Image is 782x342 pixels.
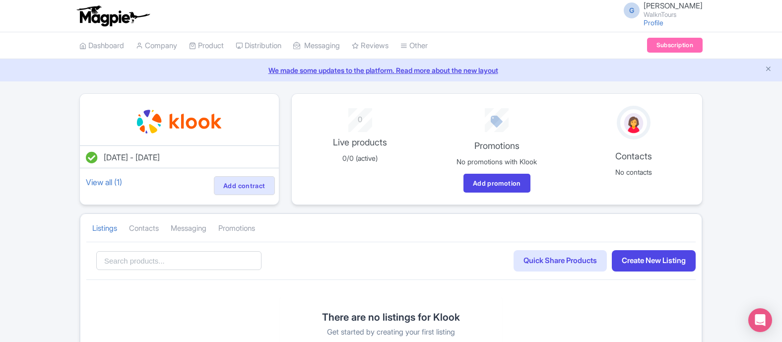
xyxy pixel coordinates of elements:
[74,5,151,27] img: logo-ab69f6fb50320c5b225c76a69d11143b.png
[298,136,423,149] p: Live products
[748,308,772,332] div: Open Intercom Messenger
[322,312,460,323] h2: There are no listings for Klook
[400,32,428,60] a: Other
[218,215,255,242] a: Promotions
[96,251,261,270] input: Search products...
[327,327,455,338] p: Get started by creating your first listing
[765,64,772,75] button: Close announcement
[293,32,340,60] a: Messaging
[236,32,281,60] a: Distribution
[644,18,663,27] a: Profile
[84,175,124,189] a: View all (1)
[622,111,645,135] img: avatar_key_member-9c1dde93af8b07d7383eb8b5fb890c87.png
[134,106,224,137] img: ezu3r5tnudhtrre7oezp.svg
[644,1,703,10] span: [PERSON_NAME]
[189,32,224,60] a: Product
[434,156,559,167] p: No promotions with Klook
[104,152,160,162] span: [DATE] - [DATE]
[6,65,776,75] a: We made some updates to the platform. Read more about the new layout
[618,2,703,18] a: G [PERSON_NAME] WalknTours
[129,215,159,242] a: Contacts
[624,2,640,18] span: G
[434,139,559,152] p: Promotions
[214,176,275,195] a: Add contract
[298,108,423,126] div: 0
[612,250,696,272] a: Create New Listing
[92,215,117,242] a: Listings
[352,32,389,60] a: Reviews
[79,32,124,60] a: Dashboard
[171,215,206,242] a: Messaging
[647,38,703,53] a: Subscription
[463,174,530,193] a: Add promotion
[136,32,177,60] a: Company
[571,167,696,177] p: No contacts
[514,250,607,272] a: Quick Share Products
[644,11,703,18] small: WalknTours
[298,153,423,163] p: 0/0 (active)
[571,149,696,163] p: Contacts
